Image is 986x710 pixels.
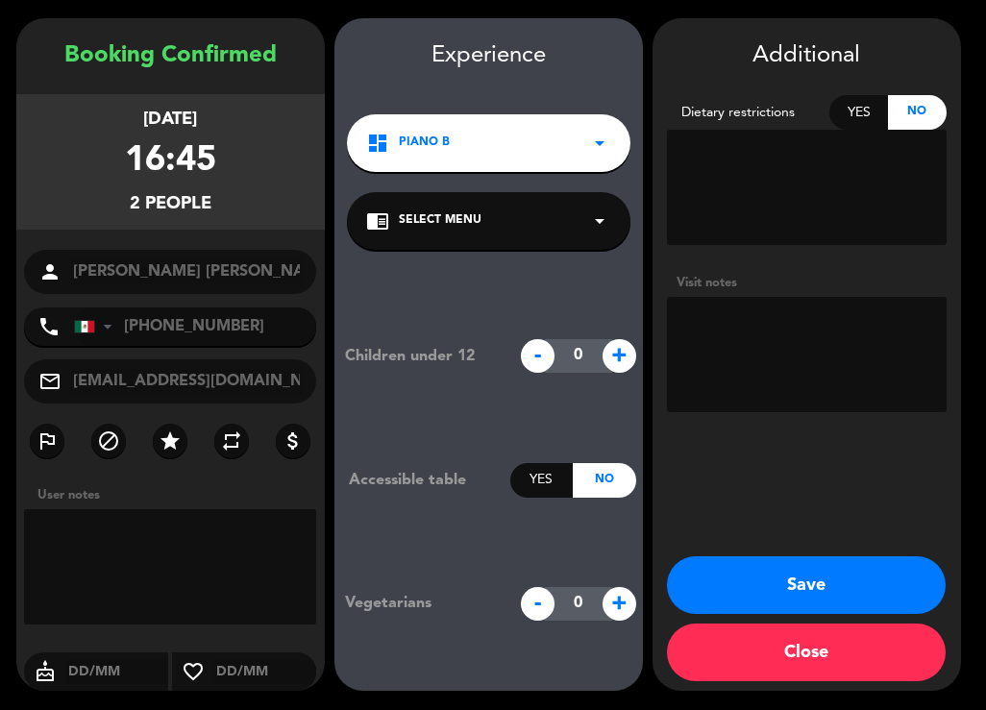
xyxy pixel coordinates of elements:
[366,209,389,233] i: chrome_reader_mode
[588,132,611,155] i: arrow_drop_down
[667,624,946,681] button: Close
[331,591,510,616] div: Vegetarians
[399,211,481,231] span: Select Menu
[331,344,510,369] div: Children under 12
[75,308,119,345] div: Mexico (México): +52
[667,273,947,293] div: Visit notes
[667,556,946,614] button: Save
[334,37,643,75] div: Experience
[829,95,888,130] div: Yes
[38,260,62,283] i: person
[125,134,216,190] div: 16:45
[521,339,555,373] span: -
[603,339,636,373] span: +
[603,587,636,621] span: +
[37,315,61,338] i: phone
[282,429,305,453] i: attach_money
[28,485,325,505] div: User notes
[159,429,182,453] i: star
[16,37,325,75] div: Booking Confirmed
[130,190,211,218] div: 2 people
[143,106,197,134] div: [DATE]
[36,429,59,453] i: outlined_flag
[667,37,947,75] div: Additional
[366,132,389,155] i: dashboard
[66,660,169,684] input: DD/MM
[573,463,635,498] div: No
[588,209,611,233] i: arrow_drop_down
[399,134,450,153] span: PIANO B
[521,587,555,621] span: -
[888,95,947,130] div: No
[510,463,573,498] div: Yes
[214,660,317,684] input: DD/MM
[334,468,510,493] div: Accessible table
[220,429,243,453] i: repeat
[172,660,214,683] i: favorite_border
[97,429,120,453] i: block
[24,660,66,683] i: cake
[667,102,830,124] div: Dietary restrictions
[38,370,62,393] i: mail_outline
